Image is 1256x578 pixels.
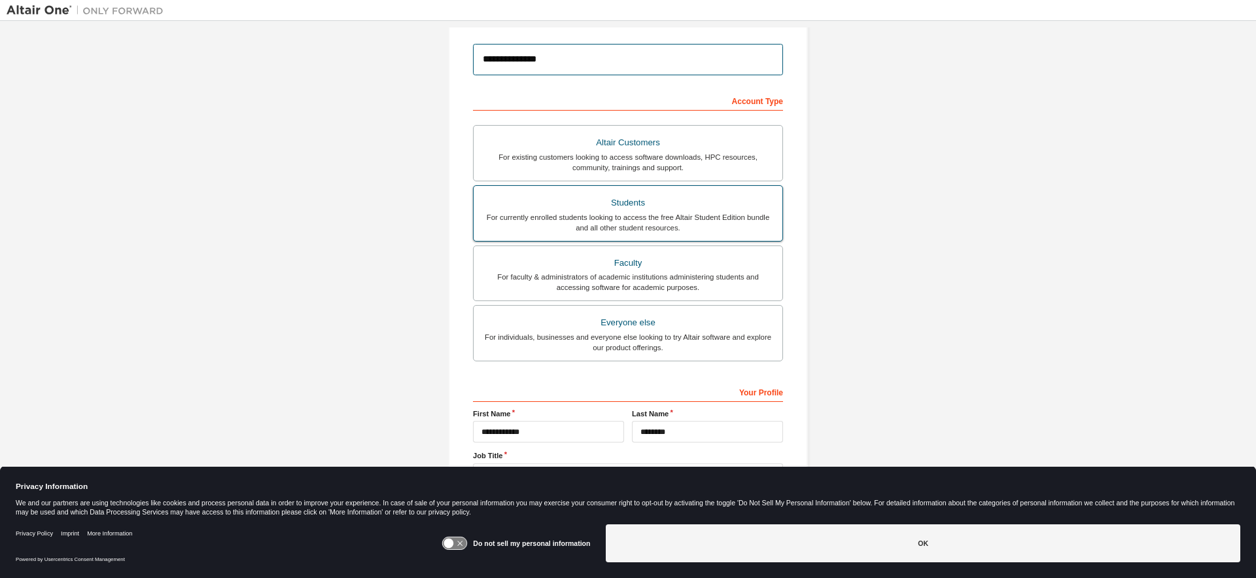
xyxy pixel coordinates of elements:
[473,408,624,419] label: First Name
[481,314,775,332] div: Everyone else
[7,4,170,17] img: Altair One
[481,134,775,152] div: Altair Customers
[481,152,775,173] div: For existing customers looking to access software downloads, HPC resources, community, trainings ...
[473,450,783,461] label: Job Title
[481,272,775,293] div: For faculty & administrators of academic institutions administering students and accessing softwa...
[473,381,783,402] div: Your Profile
[481,212,775,233] div: For currently enrolled students looking to access the free Altair Student Edition bundle and all ...
[632,408,783,419] label: Last Name
[481,194,775,212] div: Students
[481,332,775,353] div: For individuals, businesses and everyone else looking to try Altair software and explore our prod...
[481,254,775,272] div: Faculty
[473,90,783,111] div: Account Type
